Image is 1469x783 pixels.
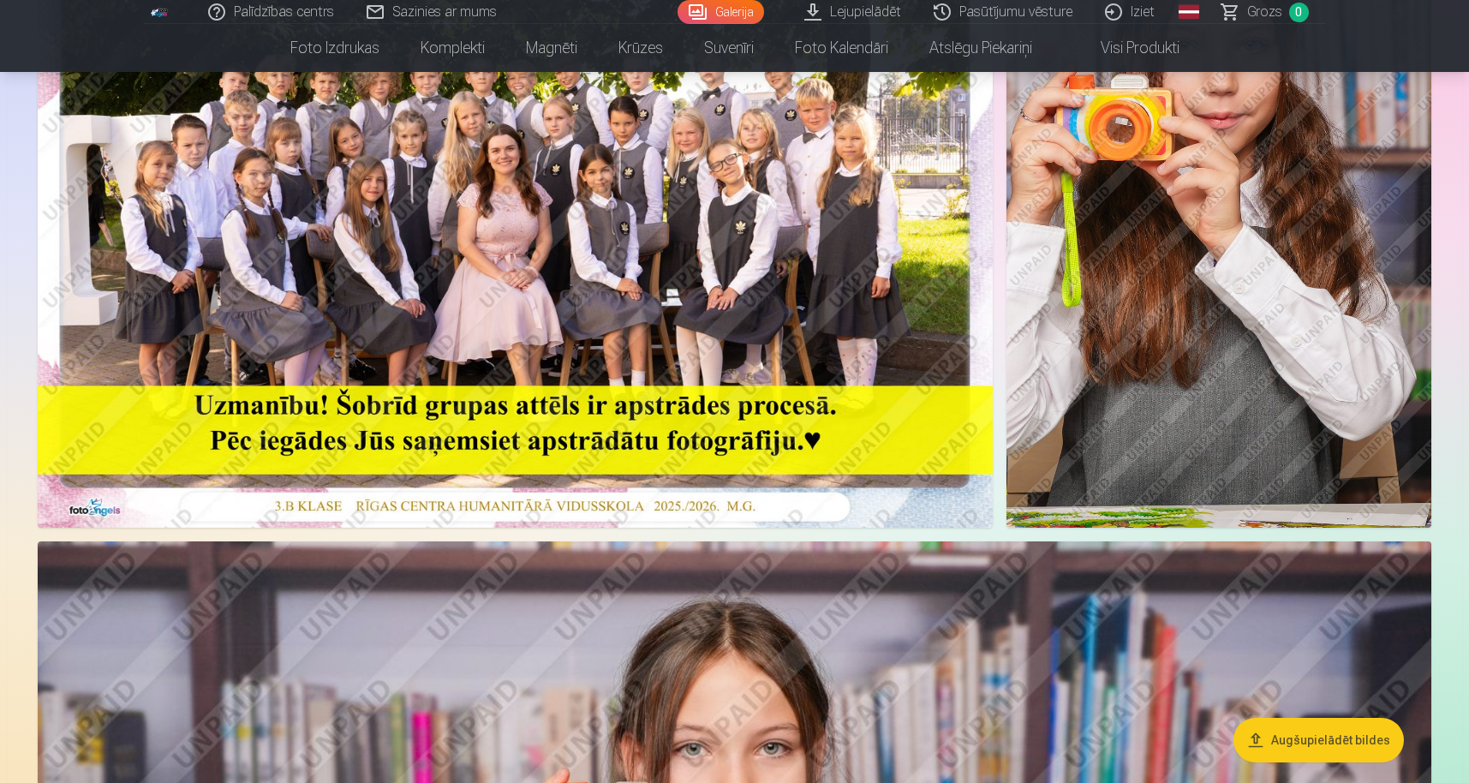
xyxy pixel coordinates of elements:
a: Komplekti [400,24,505,72]
a: Magnēti [505,24,598,72]
a: Foto izdrukas [270,24,400,72]
img: /fa1 [151,7,170,17]
a: Atslēgu piekariņi [909,24,1053,72]
a: Foto kalendāri [774,24,909,72]
a: Visi produkti [1053,24,1200,72]
a: Krūzes [598,24,684,72]
span: 0 [1289,3,1309,22]
a: Suvenīri [684,24,774,72]
button: Augšupielādēt bildes [1233,718,1404,762]
span: Grozs [1247,2,1282,22]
